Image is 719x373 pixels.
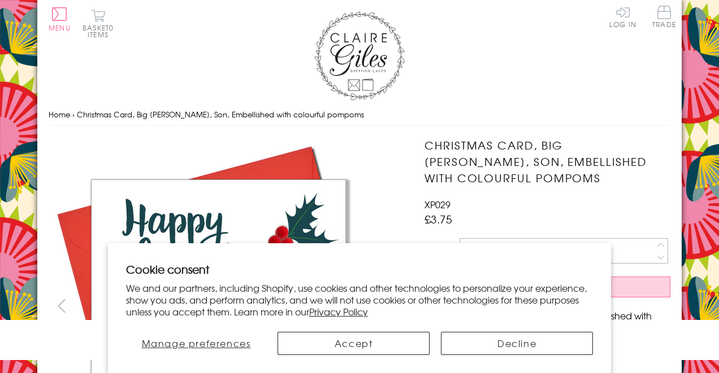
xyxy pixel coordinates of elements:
span: › [72,109,75,120]
img: Claire Giles Greetings Cards [314,11,405,100]
button: Accept [278,332,430,355]
a: Privacy Policy [309,305,368,318]
span: Trade [652,6,676,28]
a: Trade [652,6,676,30]
a: Home [49,109,70,120]
span: 0 items [88,23,114,40]
button: Manage preferences [126,332,266,355]
button: Decline [441,332,593,355]
button: Basket0 items [83,9,114,38]
span: £3.75 [425,211,452,227]
span: Manage preferences [142,336,251,350]
nav: breadcrumbs [49,103,670,126]
p: We and our partners, including Shopify, use cookies and other technologies to personalize your ex... [126,282,593,317]
span: Menu [49,23,71,33]
h1: Christmas Card, Big [PERSON_NAME], Son, Embellished with colourful pompoms [425,137,670,186]
button: Menu [49,7,71,31]
a: Log In [609,6,636,28]
span: XP029 [425,198,451,211]
span: Christmas Card, Big [PERSON_NAME], Son, Embellished with colourful pompoms [77,109,364,120]
button: prev [49,293,74,318]
h2: Cookie consent [126,261,593,277]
